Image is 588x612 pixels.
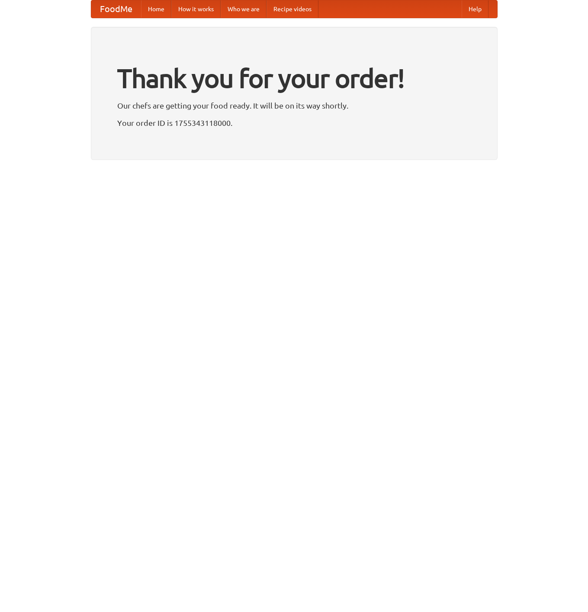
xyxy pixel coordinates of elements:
a: Help [462,0,488,18]
p: Our chefs are getting your food ready. It will be on its way shortly. [117,99,471,112]
a: Who we are [221,0,267,18]
h1: Thank you for your order! [117,58,471,99]
a: FoodMe [91,0,141,18]
a: Recipe videos [267,0,318,18]
a: How it works [171,0,221,18]
p: Your order ID is 1755343118000. [117,116,471,129]
a: Home [141,0,171,18]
